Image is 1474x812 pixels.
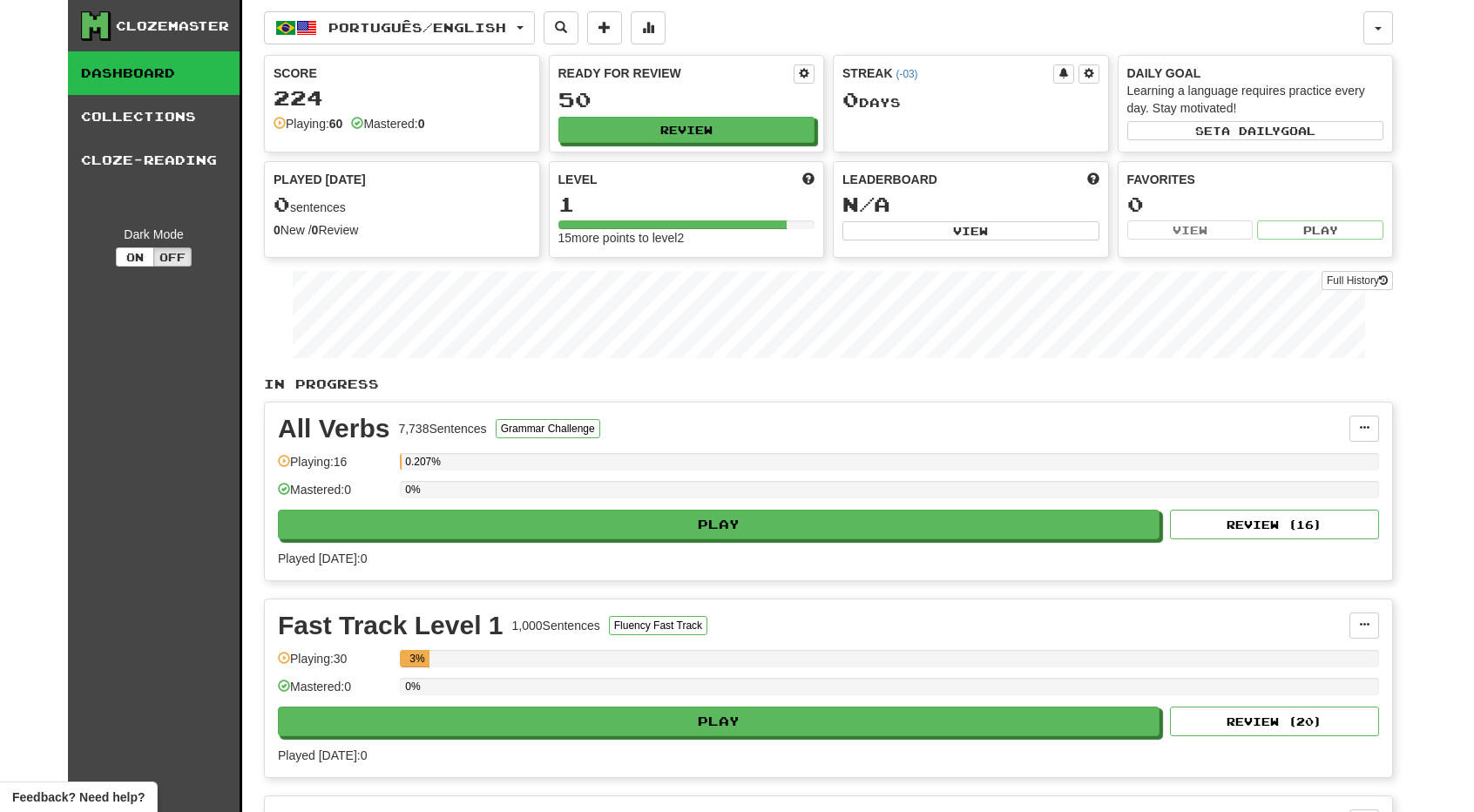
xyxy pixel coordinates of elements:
[1257,220,1383,240] button: Play
[278,612,504,639] div: Fast Track Level 1
[512,617,600,634] div: 1,000 Sentences
[328,20,506,35] span: Português / English
[278,551,367,565] span: Played [DATE]: 0
[68,51,240,95] a: Dashboard
[418,117,425,131] strong: 0
[558,171,598,188] span: Level
[558,64,794,82] div: Ready for Review
[278,453,391,482] div: Playing: 16
[496,419,600,438] button: Grammar Challenge
[278,481,391,510] div: Mastered: 0
[1127,193,1384,215] div: 0
[587,11,622,44] button: Add sentence to collection
[1087,171,1099,188] span: This week in points, UTC
[1127,82,1384,117] div: Learning a language requires practice every day. Stay motivated!
[312,223,319,237] strong: 0
[68,95,240,139] a: Collections
[1221,125,1281,137] span: a daily
[558,193,815,215] div: 1
[842,64,1053,82] div: Streak
[116,17,229,35] div: Clozemaster
[1127,171,1384,188] div: Favorites
[278,707,1160,736] button: Play
[842,192,890,216] span: N/A
[278,748,367,762] span: Played [DATE]: 0
[558,89,815,111] div: 50
[329,117,343,131] strong: 60
[631,11,666,44] button: More stats
[274,193,531,216] div: sentences
[274,171,366,188] span: Played [DATE]
[12,788,145,806] span: Open feedback widget
[1127,121,1384,140] button: Seta dailygoal
[842,171,937,188] span: Leaderboard
[274,64,531,82] div: Score
[278,678,391,707] div: Mastered: 0
[274,221,531,239] div: New / Review
[116,247,154,267] button: On
[802,171,815,188] span: Score more points to level up
[558,117,815,143] button: Review
[1127,64,1384,82] div: Daily Goal
[842,221,1099,240] button: View
[264,11,535,44] button: Português/English
[1127,220,1254,240] button: View
[1170,510,1379,539] button: Review (16)
[609,616,707,635] button: Fluency Fast Track
[278,510,1160,539] button: Play
[544,11,578,44] button: Search sentences
[264,376,1393,393] p: In Progress
[274,115,342,132] div: Playing:
[274,87,531,109] div: 224
[1322,271,1393,290] a: Full History
[351,115,424,132] div: Mastered:
[842,87,859,112] span: 0
[278,650,391,679] div: Playing: 30
[398,420,486,437] div: 7,738 Sentences
[68,139,240,182] a: Cloze-Reading
[274,223,281,237] strong: 0
[81,226,227,243] div: Dark Mode
[1170,707,1379,736] button: Review (20)
[842,89,1099,112] div: Day s
[405,650,429,667] div: 3%
[153,247,192,267] button: Off
[558,229,815,247] div: 15 more points to level 2
[278,416,389,442] div: All Verbs
[274,192,290,216] span: 0
[896,68,917,80] a: (-03)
